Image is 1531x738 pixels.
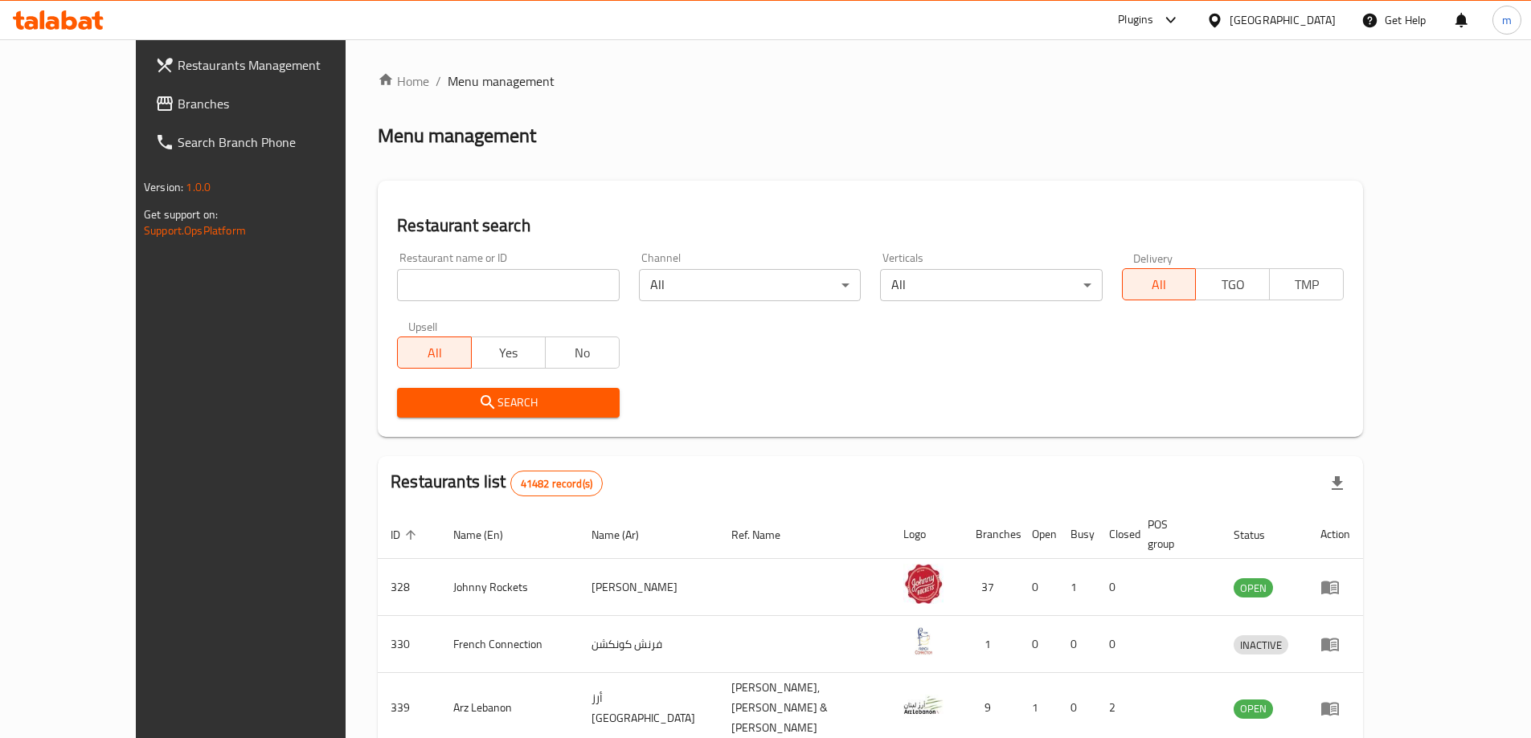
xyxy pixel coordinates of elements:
td: [PERSON_NAME] [579,559,718,616]
td: 0 [1019,616,1058,673]
td: 0 [1096,559,1135,616]
span: OPEN [1234,579,1273,597]
span: All [404,341,465,365]
div: All [639,269,861,301]
span: 1.0.0 [186,177,211,198]
span: POS group [1148,515,1201,553]
h2: Restaurant search [397,214,1344,238]
h2: Restaurants list [391,470,603,496]
div: OPEN [1234,699,1273,719]
img: French Connection [903,621,944,661]
a: Home [378,71,429,91]
div: [GEOGRAPHIC_DATA] [1230,11,1336,29]
th: Logo [890,510,963,559]
div: Plugins [1118,10,1153,30]
td: فرنش كونكشن [579,616,718,673]
span: All [1129,273,1190,296]
div: Menu [1320,634,1350,654]
div: Menu [1320,577,1350,597]
button: All [397,336,472,369]
span: Menu management [448,71,555,91]
td: 0 [1019,559,1058,616]
label: Upsell [408,320,438,332]
td: 0 [1096,616,1135,673]
span: Yes [478,341,539,365]
li: / [436,71,441,91]
span: m [1502,11,1512,29]
span: TGO [1202,273,1263,296]
td: 330 [378,616,440,673]
nav: breadcrumb [378,71,1363,91]
span: Version: [144,177,183,198]
label: Delivery [1133,252,1173,263]
a: Support.OpsPlatform [144,220,246,241]
span: 41482 record(s) [511,476,602,491]
span: Restaurants Management [178,55,379,75]
button: No [545,336,620,369]
span: Ref. Name [731,525,801,544]
td: 328 [378,559,440,616]
td: 0 [1058,616,1096,673]
td: 37 [963,559,1019,616]
span: ID [391,525,421,544]
th: Branches [963,510,1019,559]
a: Restaurants Management [142,46,391,84]
span: Get support on: [144,204,218,225]
span: Search Branch Phone [178,133,379,152]
span: No [552,341,613,365]
td: 1 [1058,559,1096,616]
a: Search Branch Phone [142,123,391,161]
td: 1 [963,616,1019,673]
h2: Menu management [378,123,536,149]
img: Johnny Rockets [903,564,944,604]
span: TMP [1276,273,1337,296]
th: Busy [1058,510,1096,559]
td: French Connection [440,616,579,673]
span: Branches [178,94,379,113]
input: Search for restaurant name or ID.. [397,269,619,301]
button: Search [397,388,619,418]
div: Export file [1318,464,1357,503]
div: Menu [1320,699,1350,718]
button: TGO [1195,268,1270,300]
th: Closed [1096,510,1135,559]
span: INACTIVE [1234,636,1288,654]
button: TMP [1269,268,1344,300]
div: Total records count [510,471,603,496]
td: Johnny Rockets [440,559,579,616]
a: Branches [142,84,391,123]
span: Name (En) [453,525,524,544]
button: Yes [471,336,546,369]
th: Action [1308,510,1363,559]
button: All [1122,268,1197,300]
th: Open [1019,510,1058,559]
div: All [880,269,1102,301]
span: OPEN [1234,699,1273,718]
img: Arz Lebanon [903,685,944,725]
span: Search [410,393,606,413]
span: Status [1234,525,1286,544]
span: Name (Ar) [592,525,660,544]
